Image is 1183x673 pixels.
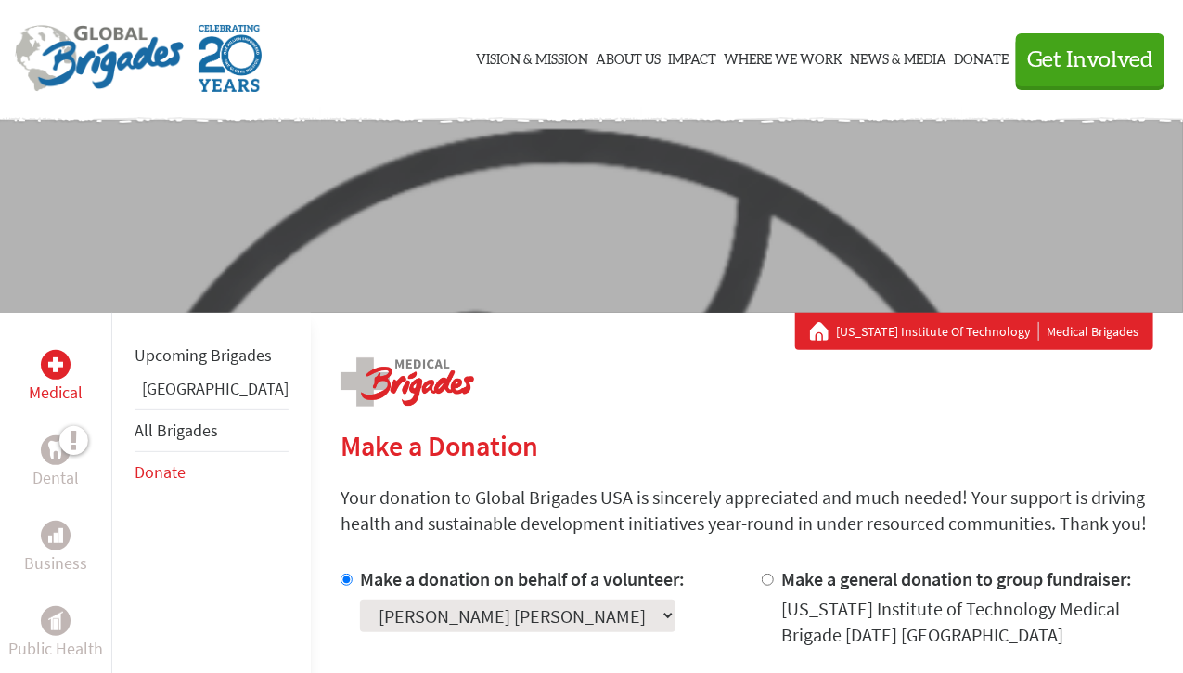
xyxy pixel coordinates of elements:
div: Public Health [41,606,71,636]
img: Business [48,528,63,543]
div: Business [41,521,71,550]
a: Upcoming Brigades [135,344,272,366]
a: Where We Work [724,10,842,103]
li: Guatemala [135,376,289,409]
a: [GEOGRAPHIC_DATA] [142,378,289,399]
a: Public HealthPublic Health [8,606,103,662]
img: Medical [48,357,63,372]
a: Donate [135,461,186,483]
li: Upcoming Brigades [135,335,289,376]
img: Dental [48,441,63,459]
label: Make a general donation to group fundraiser: [781,567,1132,590]
a: DentalDental [32,435,79,491]
p: Public Health [8,636,103,662]
p: Medical [29,380,83,406]
a: BusinessBusiness [24,521,87,576]
a: News & Media [850,10,946,103]
img: Public Health [48,612,63,630]
div: Medical Brigades [810,322,1138,341]
a: [US_STATE] Institute Of Technology [836,322,1039,341]
a: Vision & Mission [476,10,588,103]
div: Medical [41,350,71,380]
a: MedicalMedical [29,350,83,406]
img: logo-medical.png [341,357,474,407]
button: Get Involved [1016,33,1164,86]
span: Get Involved [1027,49,1153,71]
h2: Make a Donation [341,429,1153,462]
p: Business [24,550,87,576]
img: Global Brigades Logo [15,25,184,92]
a: All Brigades [135,420,218,441]
li: Donate [135,452,289,493]
a: Impact [668,10,716,103]
div: Dental [41,435,71,465]
label: Make a donation on behalf of a volunteer: [360,567,685,590]
li: All Brigades [135,409,289,452]
img: Global Brigades Celebrating 20 Years [199,25,262,92]
a: Donate [954,10,1009,103]
div: [US_STATE] Institute of Technology Medical Brigade [DATE] [GEOGRAPHIC_DATA] [781,596,1153,648]
a: About Us [596,10,661,103]
p: Your donation to Global Brigades USA is sincerely appreciated and much needed! Your support is dr... [341,485,1153,537]
p: Dental [32,465,79,491]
